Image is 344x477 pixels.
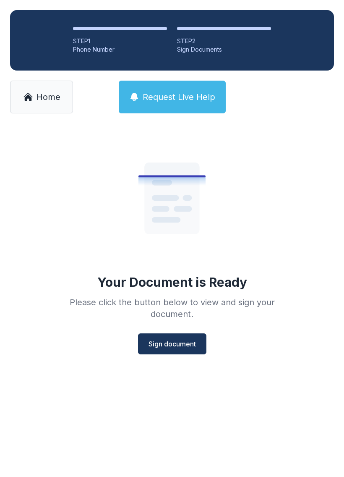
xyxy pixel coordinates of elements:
span: Request Live Help [143,91,215,103]
div: Phone Number [73,45,167,54]
div: Please click the button below to view and sign your document. [51,296,293,320]
span: Home [36,91,60,103]
div: STEP 1 [73,37,167,45]
div: STEP 2 [177,37,271,45]
div: Your Document is Ready [97,275,247,290]
span: Sign document [149,339,196,349]
div: Sign Documents [177,45,271,54]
